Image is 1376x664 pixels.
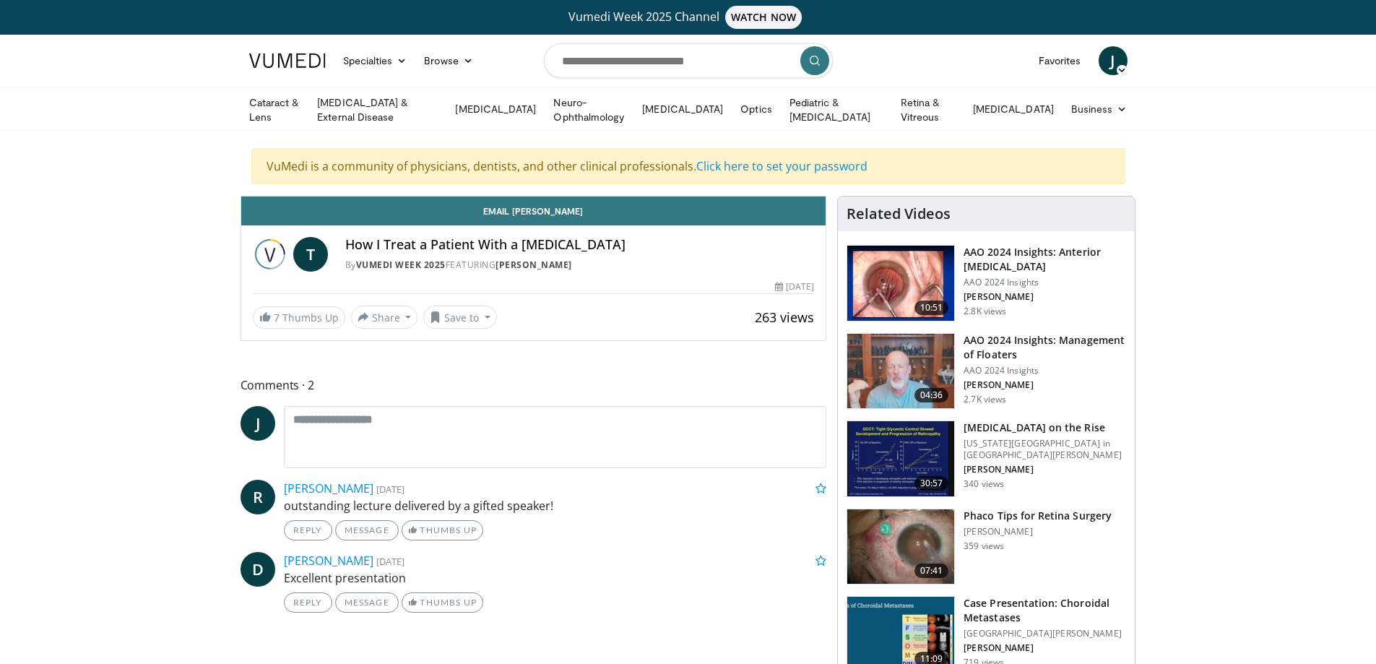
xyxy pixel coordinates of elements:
a: 07:41 Phaco Tips for Retina Surgery [PERSON_NAME] 359 views [847,509,1126,585]
a: 04:36 AAO 2024 Insights: Management of Floaters AAO 2024 Insights [PERSON_NAME] 2.7K views [847,333,1126,410]
h4: Related Videos [847,205,951,223]
span: 04:36 [914,388,949,402]
img: 2b0bc81e-4ab6-4ab1-8b29-1f6153f15110.150x105_q85_crop-smart_upscale.jpg [847,509,954,585]
h3: [MEDICAL_DATA] on the Rise [964,421,1126,435]
a: Thumbs Up [402,520,483,540]
a: J [241,406,275,441]
a: Pediatric & [MEDICAL_DATA] [781,95,892,124]
p: [US_STATE][GEOGRAPHIC_DATA] in [GEOGRAPHIC_DATA][PERSON_NAME] [964,438,1126,461]
a: Optics [732,95,780,124]
span: Comments 2 [241,376,827,394]
a: 30:57 [MEDICAL_DATA] on the Rise [US_STATE][GEOGRAPHIC_DATA] in [GEOGRAPHIC_DATA][PERSON_NAME] [P... [847,421,1126,497]
p: AAO 2024 Insights [964,365,1126,376]
a: Cataract & Lens [241,95,309,124]
span: 263 views [755,309,814,326]
a: [MEDICAL_DATA] [964,95,1063,124]
a: J [1099,46,1128,75]
h3: Case Presentation: Choroidal Metastases [964,596,1126,625]
a: Message [335,520,399,540]
button: Share [351,306,418,329]
a: 10:51 AAO 2024 Insights: Anterior [MEDICAL_DATA] AAO 2024 Insights [PERSON_NAME] 2.8K views [847,245,1126,322]
a: Favorites [1030,46,1090,75]
a: Thumbs Up [402,592,483,613]
a: Business [1063,95,1136,124]
span: 10:51 [914,301,949,315]
a: Email [PERSON_NAME] [241,197,826,225]
p: [PERSON_NAME] [964,526,1112,538]
img: VuMedi Logo [249,53,326,68]
input: Search topics, interventions [544,43,833,78]
a: Specialties [334,46,416,75]
p: [PERSON_NAME] [964,642,1126,654]
h4: How I Treat a Patient With a [MEDICAL_DATA] [345,237,815,253]
a: T [293,237,328,272]
a: [MEDICAL_DATA] [446,95,545,124]
h3: AAO 2024 Insights: Anterior [MEDICAL_DATA] [964,245,1126,274]
span: WATCH NOW [725,6,802,29]
p: [PERSON_NAME] [964,464,1126,475]
p: 2.8K views [964,306,1006,317]
a: [PERSON_NAME] [284,480,373,496]
a: Vumedi Week 2025 [356,259,446,271]
a: [MEDICAL_DATA] [633,95,732,124]
a: Neuro-Ophthalmology [545,95,633,124]
h3: Phaco Tips for Retina Surgery [964,509,1112,523]
span: 7 [274,311,280,324]
img: 8e655e61-78ac-4b3e-a4e7-f43113671c25.150x105_q85_crop-smart_upscale.jpg [847,334,954,409]
a: Retina & Vitreous [892,95,964,124]
a: D [241,552,275,587]
p: 2.7K views [964,394,1006,405]
a: R [241,480,275,514]
small: [DATE] [376,555,404,568]
a: [PERSON_NAME] [496,259,572,271]
a: [MEDICAL_DATA] & External Disease [308,95,446,124]
a: Reply [284,520,332,540]
a: [PERSON_NAME] [284,553,373,569]
span: 30:57 [914,476,949,491]
a: Message [335,592,399,613]
h3: AAO 2024 Insights: Management of Floaters [964,333,1126,362]
a: Vumedi Week 2025 ChannelWATCH NOW [251,6,1125,29]
p: 359 views [964,540,1004,552]
p: [PERSON_NAME] [964,291,1126,303]
small: [DATE] [376,483,404,496]
p: AAO 2024 Insights [964,277,1126,288]
img: Vumedi Week 2025 [253,237,287,272]
p: [GEOGRAPHIC_DATA][PERSON_NAME] [964,628,1126,639]
img: fd942f01-32bb-45af-b226-b96b538a46e6.150x105_q85_crop-smart_upscale.jpg [847,246,954,321]
p: 340 views [964,478,1004,490]
div: VuMedi is a community of physicians, dentists, and other clinical professionals. [251,148,1125,184]
p: Excellent presentation [284,569,827,587]
span: 07:41 [914,564,949,578]
div: [DATE] [775,280,814,293]
a: Reply [284,592,332,613]
p: [PERSON_NAME] [964,379,1126,391]
p: outstanding lecture delivered by a gifted speaker! [284,497,827,514]
button: Save to [423,306,497,329]
a: Browse [415,46,482,75]
div: By FEATURING [345,259,815,272]
a: Click here to set your password [696,158,867,174]
img: 4ce8c11a-29c2-4c44-a801-4e6d49003971.150x105_q85_crop-smart_upscale.jpg [847,421,954,496]
a: 7 Thumbs Up [253,306,345,329]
